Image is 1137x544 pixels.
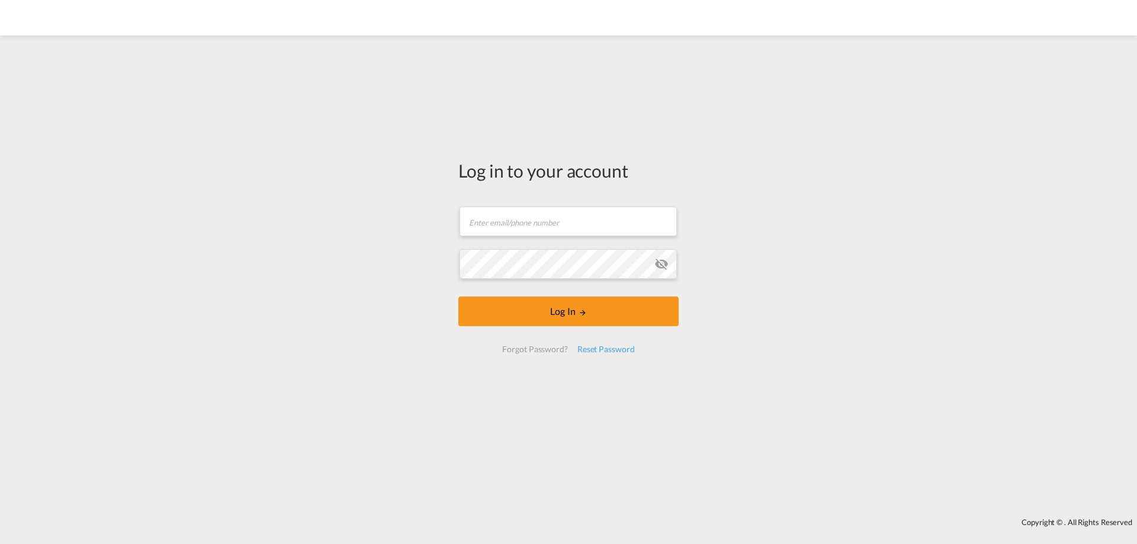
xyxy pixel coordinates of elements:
input: Enter email/phone number [460,207,677,236]
button: LOGIN [458,297,679,326]
div: Log in to your account [458,158,679,183]
md-icon: icon-eye-off [654,257,669,271]
div: Forgot Password? [497,339,572,360]
div: Reset Password [573,339,640,360]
